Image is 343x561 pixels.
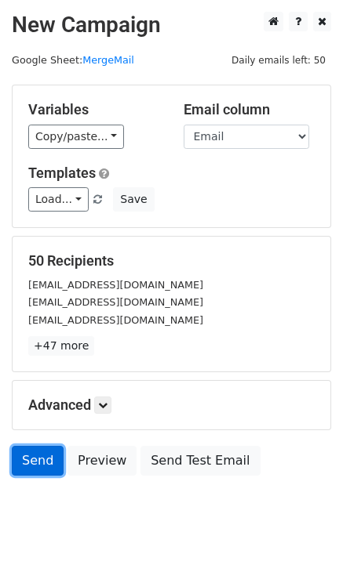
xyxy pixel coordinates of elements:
a: +47 more [28,336,94,356]
a: Daily emails left: 50 [226,54,331,66]
button: Save [113,187,154,212]
a: Copy/paste... [28,125,124,149]
a: Send Test Email [140,446,260,476]
iframe: Chat Widget [265,486,343,561]
small: [EMAIL_ADDRESS][DOMAIN_NAME] [28,296,203,308]
small: [EMAIL_ADDRESS][DOMAIN_NAME] [28,279,203,291]
a: Templates [28,165,96,181]
a: Load... [28,187,89,212]
h5: Advanced [28,396,315,414]
span: Daily emails left: 50 [226,52,331,69]
h2: New Campaign [12,12,331,38]
h5: Variables [28,101,160,118]
h5: Email column [184,101,316,118]
small: [EMAIL_ADDRESS][DOMAIN_NAME] [28,314,203,326]
h5: 50 Recipients [28,252,315,270]
a: MergeMail [82,54,134,66]
a: Preview [68,446,137,476]
small: Google Sheet: [12,54,134,66]
a: Send [12,446,64,476]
